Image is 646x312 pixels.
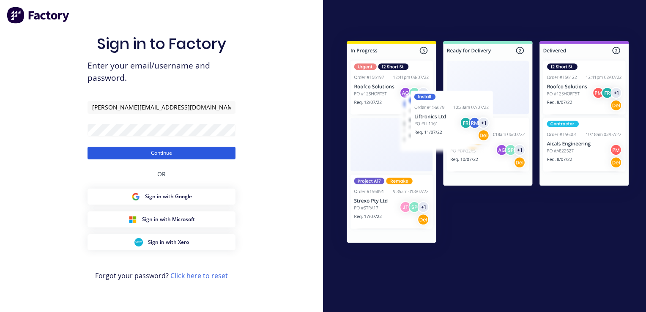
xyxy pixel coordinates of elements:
[88,60,235,84] span: Enter your email/username and password.
[88,211,235,227] button: Microsoft Sign inSign in with Microsoft
[88,234,235,250] button: Xero Sign inSign in with Xero
[88,189,235,205] button: Google Sign inSign in with Google
[95,271,228,281] span: Forgot your password?
[142,216,195,223] span: Sign in with Microsoft
[88,101,235,114] input: Email/Username
[330,25,646,261] img: Sign in
[7,7,70,24] img: Factory
[148,238,189,246] span: Sign in with Xero
[145,193,192,200] span: Sign in with Google
[134,238,143,246] img: Xero Sign in
[157,159,166,189] div: OR
[97,35,226,53] h1: Sign in to Factory
[129,215,137,224] img: Microsoft Sign in
[88,147,235,159] button: Continue
[131,192,140,201] img: Google Sign in
[170,271,228,280] a: Click here to reset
